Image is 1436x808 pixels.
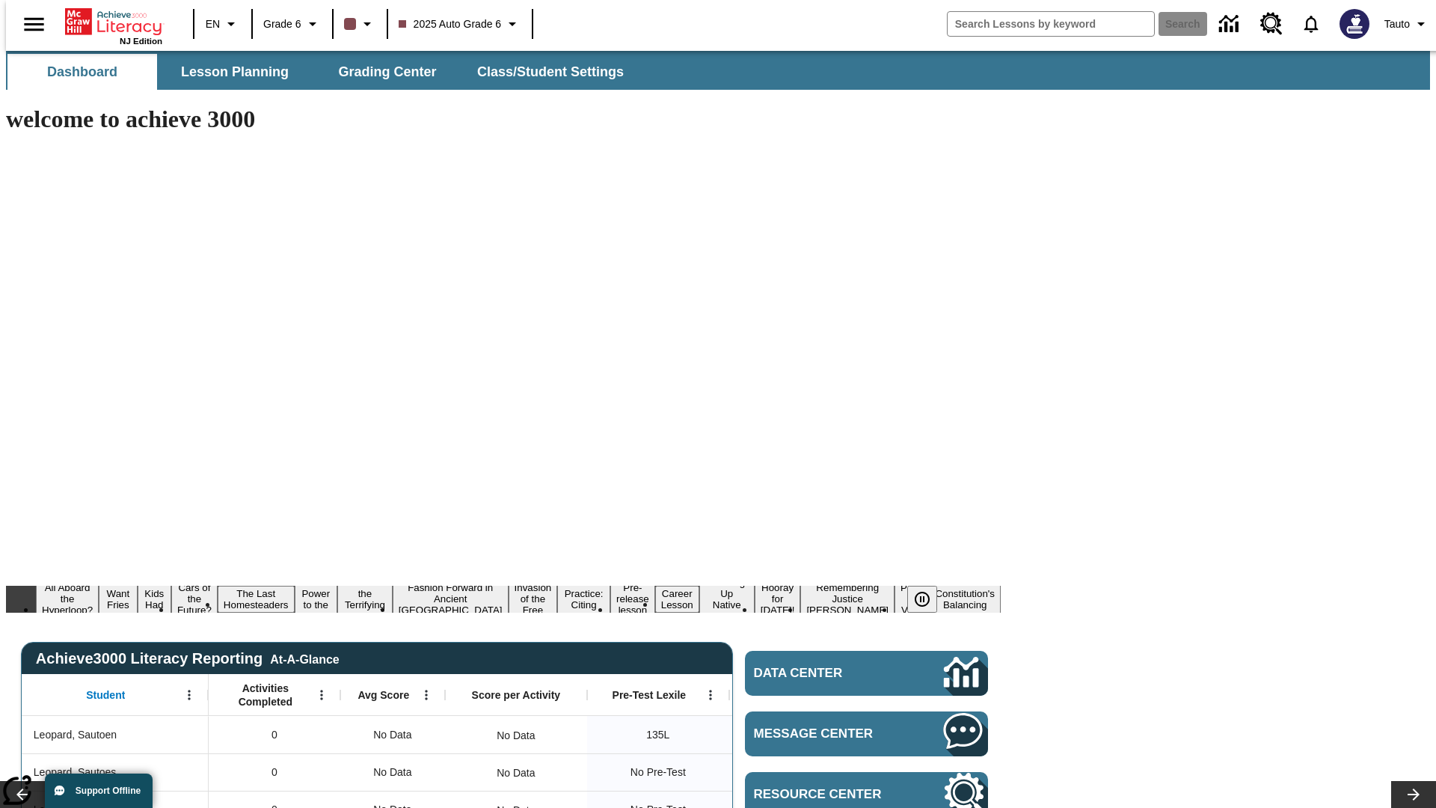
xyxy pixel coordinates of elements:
[646,727,669,743] span: 135 Lexile, Leopard, Sautoen
[1391,781,1436,808] button: Lesson carousel, Next
[34,765,117,780] span: Leopard, Sautoes
[7,54,157,90] button: Dashboard
[271,727,277,743] span: 0
[948,12,1154,36] input: search field
[630,765,686,780] span: No Pre-Test, Leopard, Sautoes
[99,563,137,635] button: Slide 2 Do You Want Fries With That?
[76,786,141,796] span: Support Offline
[160,54,310,90] button: Lesson Planning
[745,711,988,756] a: Message Center
[45,774,153,808] button: Support Offline
[907,586,952,613] div: Pause
[178,684,200,706] button: Open Menu
[12,2,56,46] button: Open side menu
[209,753,340,791] div: 0, Leopard, Sautoes
[415,684,438,706] button: Open Menu
[65,7,162,37] a: Home
[295,575,338,624] button: Slide 6 Solar Power to the People
[610,580,655,618] button: Slide 11 Pre-release lesson
[181,64,289,81] span: Lesson Planning
[338,10,382,37] button: Class color is dark brown. Change class color
[755,580,801,618] button: Slide 14 Hooray for Constitution Day!
[47,64,117,81] span: Dashboard
[206,16,220,32] span: EN
[366,720,419,750] span: No Data
[895,580,929,618] button: Slide 16 Point of View
[393,580,509,618] button: Slide 8 Fashion Forward in Ancient Rome
[399,16,502,32] span: 2025 Auto Grade 6
[465,54,636,90] button: Class/Student Settings
[1384,16,1410,32] span: Tauto
[6,51,1430,90] div: SubNavbar
[209,716,340,753] div: 0, Leopard, Sautoen
[6,54,637,90] div: SubNavbar
[310,684,333,706] button: Open Menu
[6,105,1001,133] h1: welcome to achieve 3000
[340,753,445,791] div: No Data, Leopard, Sautoes
[34,727,117,743] span: Leopard, Sautoen
[199,10,247,37] button: Language: EN, Select a language
[216,682,315,708] span: Activities Completed
[366,757,419,788] span: No Data
[1251,4,1292,44] a: Resource Center, Will open in new tab
[489,720,542,750] div: No Data, Leopard, Sautoen
[36,580,99,618] button: Slide 1 All Aboard the Hyperloop?
[271,765,277,780] span: 0
[745,651,988,696] a: Data Center
[1378,10,1436,37] button: Profile/Settings
[1340,9,1369,39] img: Avatar
[557,575,610,624] button: Slide 10 Mixed Practice: Citing Evidence
[800,580,895,618] button: Slide 15 Remembering Justice O'Connor
[393,10,528,37] button: Class: 2025 Auto Grade 6, Select your class
[1331,4,1378,43] button: Select a new avatar
[754,787,899,802] span: Resource Center
[754,666,894,681] span: Data Center
[699,684,722,706] button: Open Menu
[257,10,328,37] button: Grade: Grade 6, Select a grade
[489,758,542,788] div: No Data, Leopard, Sautoes
[358,688,409,702] span: Avg Score
[86,688,125,702] span: Student
[171,580,218,618] button: Slide 4 Cars of the Future?
[477,64,624,81] span: Class/Student Settings
[138,563,171,635] button: Slide 3 Dirty Jobs Kids Had To Do
[1210,4,1251,45] a: Data Center
[1292,4,1331,43] a: Notifications
[907,586,937,613] button: Pause
[313,54,462,90] button: Grading Center
[36,650,340,667] span: Achieve3000 Literacy Reporting
[929,575,1001,624] button: Slide 17 The Constitution's Balancing Act
[218,586,295,613] button: Slide 5 The Last Homesteaders
[338,64,436,81] span: Grading Center
[270,650,339,667] div: At-A-Glance
[754,726,899,741] span: Message Center
[655,586,699,613] button: Slide 12 Career Lesson
[65,5,162,46] div: Home
[613,688,687,702] span: Pre-Test Lexile
[472,688,561,702] span: Score per Activity
[340,716,445,753] div: No Data, Leopard, Sautoen
[263,16,301,32] span: Grade 6
[509,569,558,629] button: Slide 9 The Invasion of the Free CD
[120,37,162,46] span: NJ Edition
[699,575,755,624] button: Slide 13 Cooking Up Native Traditions
[337,575,393,624] button: Slide 7 Attack of the Terrifying Tomatoes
